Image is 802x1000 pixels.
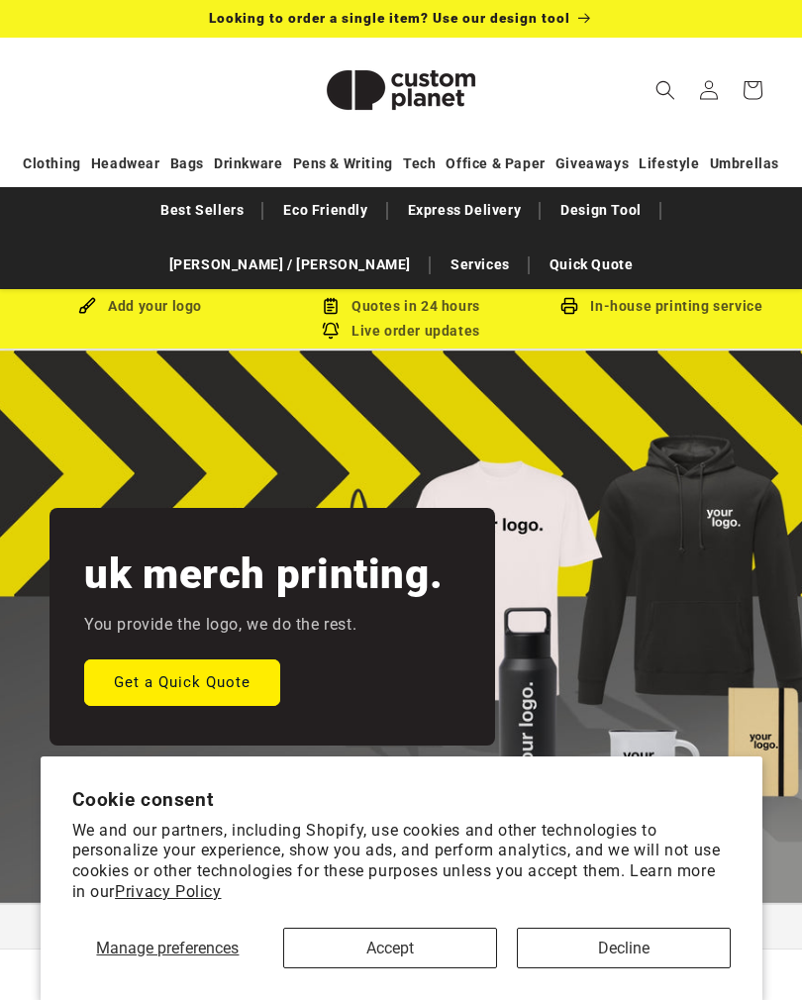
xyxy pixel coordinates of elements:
a: Tech [403,147,436,181]
span: Manage preferences [96,939,239,957]
a: Get a Quick Quote [84,659,280,706]
img: In-house printing [560,297,578,315]
button: Manage preferences [72,928,264,968]
span: Looking to order a single item? Use our design tool [209,10,570,26]
a: Quick Quote [540,248,644,282]
a: Custom Planet [295,38,508,142]
div: In-house printing service [532,294,792,319]
a: Lifestyle [639,147,699,181]
a: Express Delivery [398,193,532,228]
button: Accept [283,928,497,968]
a: Privacy Policy [115,882,221,901]
button: Decline [517,928,731,968]
h2: Cookie consent [72,788,731,811]
a: Services [441,248,520,282]
img: Custom Planet [302,46,500,135]
a: Drinkware [214,147,282,181]
a: Headwear [91,147,160,181]
img: Brush Icon [78,297,96,315]
a: Pens & Writing [293,147,393,181]
a: Umbrellas [710,147,779,181]
p: You provide the logo, we do the rest. [84,611,356,640]
a: Giveaways [555,147,629,181]
summary: Search [644,68,687,112]
img: Order updates [322,322,340,340]
a: Eco Friendly [273,193,377,228]
div: Live order updates [10,319,792,344]
a: Office & Paper [446,147,545,181]
a: Design Tool [551,193,652,228]
div: Add your logo [10,294,270,319]
p: We and our partners, including Shopify, use cookies and other technologies to personalize your ex... [72,821,731,903]
a: Clothing [23,147,81,181]
div: Quotes in 24 hours [270,294,531,319]
img: Order Updates Icon [322,297,340,315]
a: [PERSON_NAME] / [PERSON_NAME] [159,248,421,282]
a: Bags [170,147,204,181]
h2: uk merch printing. [84,548,443,601]
a: Best Sellers [150,193,253,228]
